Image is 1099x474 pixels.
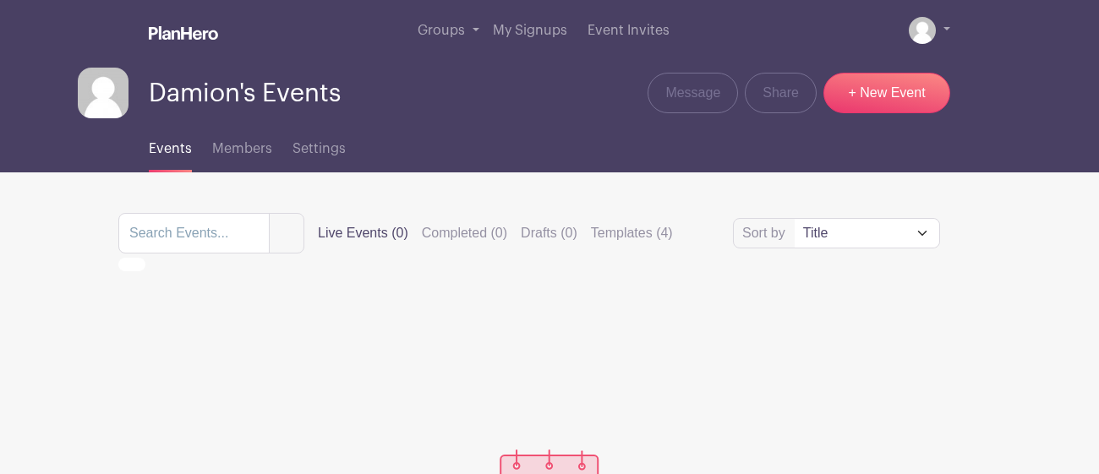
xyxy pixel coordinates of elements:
[493,24,567,37] span: My Signups
[418,24,465,37] span: Groups
[212,142,272,155] span: Members
[823,73,950,113] a: + New Event
[78,68,128,118] img: default-ce2991bfa6775e67f084385cd625a349d9dcbb7a52a09fb2fda1e96e2d18dcdb.png
[118,258,203,271] div: order and view
[742,223,790,243] label: Sort by
[318,223,673,243] div: filters
[909,17,936,44] img: default-ce2991bfa6775e67f084385cd625a349d9dcbb7a52a09fb2fda1e96e2d18dcdb.png
[588,24,670,37] span: Event Invites
[763,83,799,103] span: Share
[149,118,192,172] a: Events
[149,26,218,40] img: logo_white-6c42ec7e38ccf1d336a20a19083b03d10ae64f83f12c07503d8b9e83406b4c7d.svg
[118,213,270,253] input: Search Events...
[149,142,192,155] span: Events
[422,223,507,243] label: Completed (0)
[665,83,720,103] span: Message
[318,223,408,243] label: Live Events (0)
[293,142,346,155] span: Settings
[648,73,738,113] a: Message
[149,79,341,107] span: Damion's Events
[293,118,346,172] a: Settings
[212,118,272,172] a: Members
[591,223,673,243] label: Templates (4)
[521,223,577,243] label: Drafts (0)
[745,73,817,113] a: Share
